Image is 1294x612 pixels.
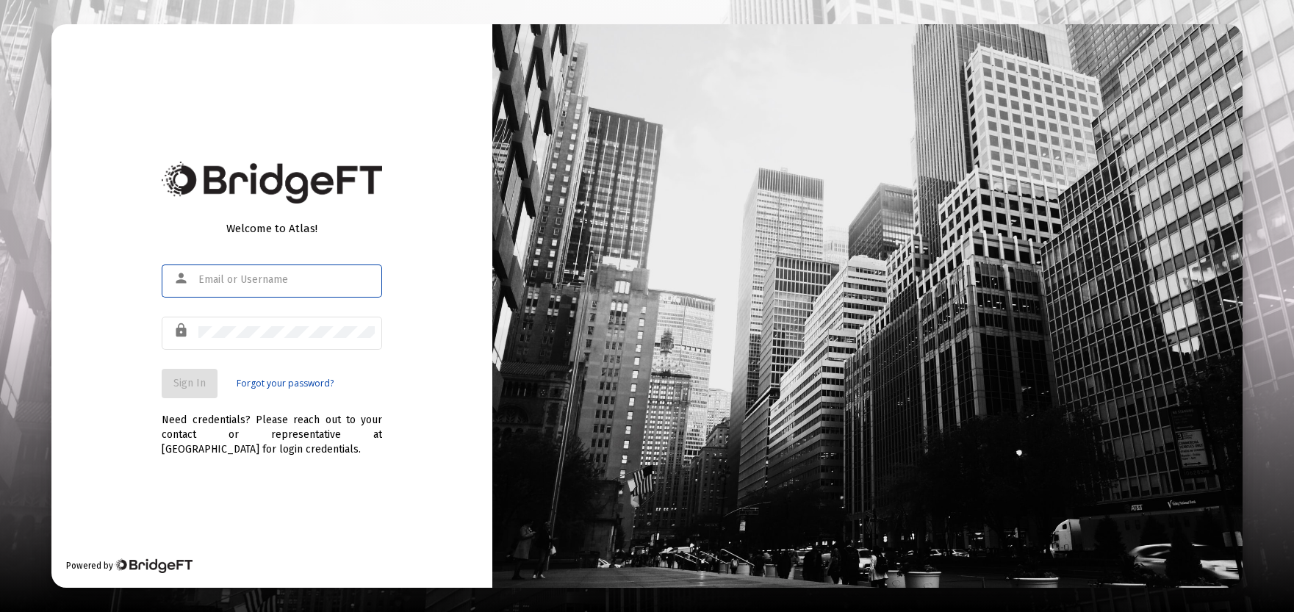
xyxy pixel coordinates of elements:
span: Sign In [173,377,206,389]
button: Sign In [162,369,218,398]
a: Forgot your password? [237,376,334,391]
div: Powered by [66,558,192,573]
img: Bridge Financial Technology Logo [115,558,192,573]
input: Email or Username [198,274,375,286]
img: Bridge Financial Technology Logo [162,162,382,204]
mat-icon: lock [173,322,191,339]
div: Welcome to Atlas! [162,221,382,236]
mat-icon: person [173,270,191,287]
div: Need credentials? Please reach out to your contact or representative at [GEOGRAPHIC_DATA] for log... [162,398,382,457]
